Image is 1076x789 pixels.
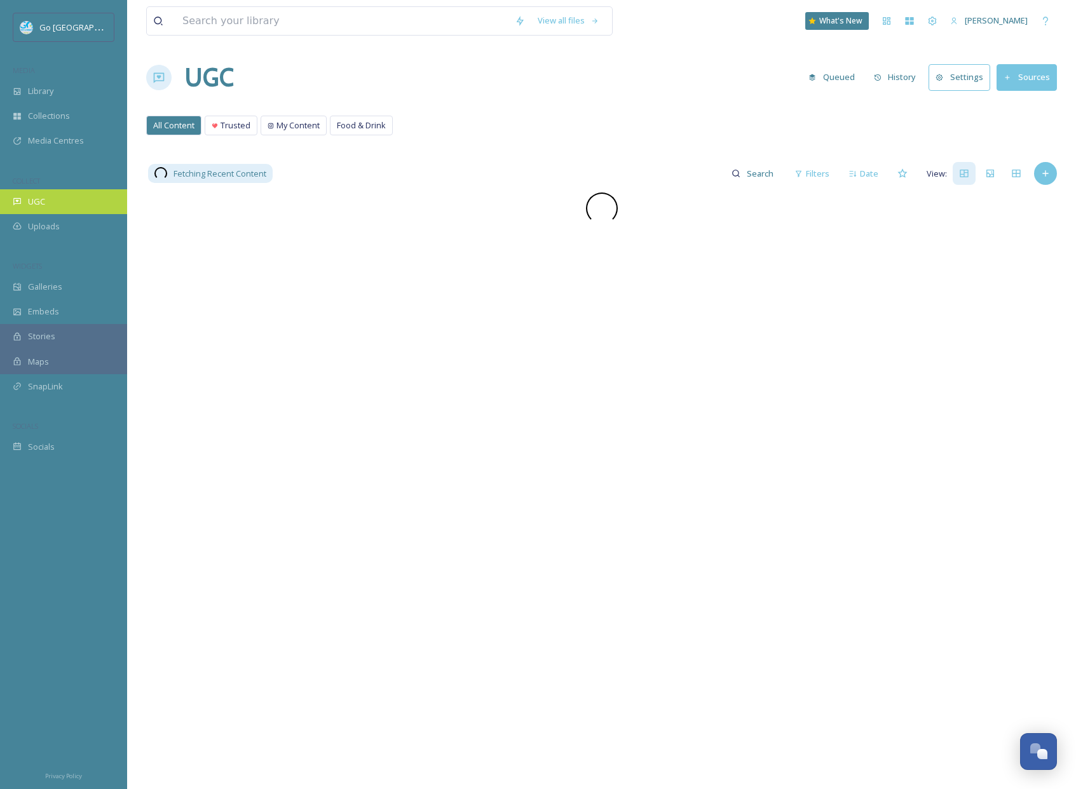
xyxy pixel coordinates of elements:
span: Socials [28,441,55,453]
span: SnapLink [28,381,63,393]
a: What's New [805,12,869,30]
span: Embeds [28,306,59,318]
span: [PERSON_NAME] [965,15,1028,26]
span: Date [860,168,878,180]
span: Galleries [28,281,62,293]
span: Fetching Recent Content [174,168,266,180]
span: Food & Drink [337,119,386,131]
span: Uploads [28,220,60,233]
span: Library [28,85,53,97]
span: Privacy Policy [45,772,82,780]
button: History [868,65,923,90]
a: UGC [184,58,234,97]
a: [PERSON_NAME] [944,8,1034,33]
a: Queued [802,65,868,90]
span: Filters [806,168,829,180]
a: Privacy Policy [45,767,82,783]
img: GoGreatLogo_MISkies_RegionalTrails%20%281%29.png [20,21,33,34]
button: Sources [997,64,1057,90]
span: My Content [276,119,320,131]
span: SOCIALS [13,421,38,431]
span: Go [GEOGRAPHIC_DATA] [39,21,133,33]
input: Search your library [176,7,508,35]
a: History [868,65,929,90]
span: WIDGETS [13,261,42,271]
span: Trusted [221,119,250,131]
button: Open Chat [1020,733,1057,770]
span: Collections [28,110,70,122]
span: MEDIA [13,65,35,75]
input: Search [740,161,782,186]
span: View: [927,168,947,180]
a: Settings [929,64,997,90]
span: UGC [28,196,45,208]
button: Queued [802,65,861,90]
button: Settings [929,64,990,90]
span: Media Centres [28,135,84,147]
span: Stories [28,330,55,342]
span: All Content [153,119,194,131]
a: View all files [531,8,606,33]
span: Maps [28,356,49,368]
span: COLLECT [13,176,40,185]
